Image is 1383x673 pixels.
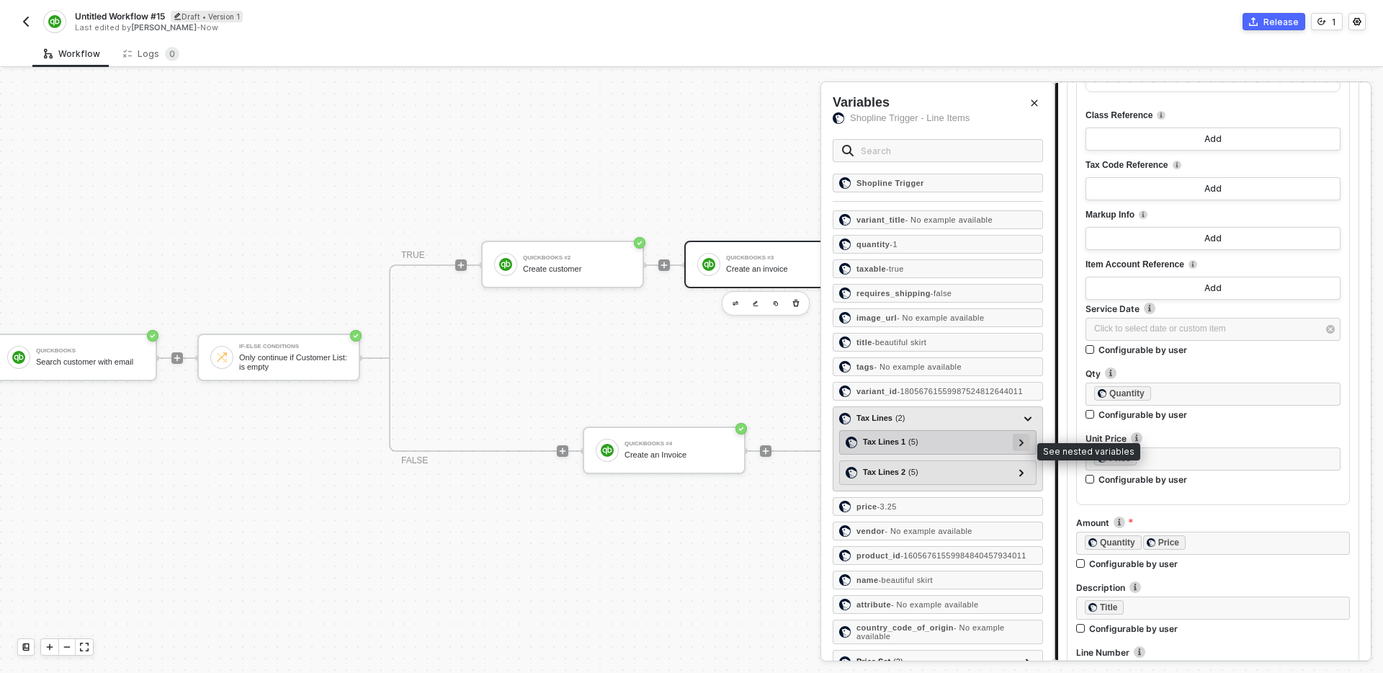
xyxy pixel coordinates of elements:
[856,313,897,322] strong: image_url
[839,263,851,275] img: taxable
[1086,277,1341,300] button: Add
[846,467,857,478] img: tax_lines-2
[839,214,851,226] img: variant_title
[856,240,890,249] strong: quantity
[908,466,918,478] span: ( 5 )
[890,240,898,249] span: - 1
[174,12,182,20] span: icon-edit
[856,623,954,632] strong: country_code_of_origin
[1157,111,1165,120] img: icon-info
[856,264,886,273] strong: taxable
[856,623,1005,641] span: - No example available
[839,599,851,610] img: attribute
[839,177,851,189] img: Shopline Trigger
[1249,17,1258,26] span: icon-commerce
[856,656,903,668] div: Price Set
[20,16,32,27] img: back
[856,527,885,535] strong: vendor
[885,527,972,535] span: - No example available
[872,338,927,347] span: - beautiful skirt
[856,362,874,371] strong: tags
[1086,177,1341,200] button: Add
[856,338,872,347] strong: title
[80,643,89,651] span: icon-expand
[1114,517,1125,528] img: icon-info
[839,656,851,668] img: price_set
[856,502,877,511] strong: price
[891,600,979,609] span: - No example available
[1317,17,1326,26] span: icon-versioning
[1086,227,1341,250] button: Add
[839,626,851,638] img: country_code_of_origin
[1098,389,1106,398] img: fieldIcon
[833,94,1043,125] div: Variables
[839,525,851,537] img: vendor
[1098,473,1187,486] div: Configurable by user
[75,10,165,22] span: Untitled Workflow #15
[833,112,844,124] img: shopline-trigger
[1173,161,1181,169] img: icon-info
[1089,558,1178,570] div: Configurable by user
[1098,344,1187,356] div: Configurable by user
[886,264,904,273] span: - true
[897,313,985,322] span: - No example available
[856,179,924,187] strong: Shopline Trigger
[856,215,905,224] strong: variant_title
[131,22,197,32] span: [PERSON_NAME]
[877,502,897,511] span: - 3.25
[1139,210,1147,219] img: icon-info
[842,145,854,156] img: search
[1076,517,1350,529] label: Amount
[900,551,1026,560] span: - 16056761559984840457934011
[1098,409,1187,421] div: Configurable by user
[897,387,1023,396] span: - 18056761559987524812644011
[1088,538,1097,547] img: fieldIcon
[17,13,35,30] button: back
[856,387,897,396] strong: variant_id
[856,551,900,560] strong: product_id
[839,239,851,250] img: quantity
[1086,128,1341,151] button: Add
[856,289,931,298] strong: requires_shipping
[1129,581,1141,593] img: icon-info
[1086,432,1341,445] label: Unit Price
[1353,17,1361,26] span: icon-settings
[839,501,851,512] img: price
[1076,581,1350,594] label: Description
[1204,233,1222,244] div: Add
[1189,260,1197,269] img: icon-info
[1100,601,1117,614] div: Title
[931,289,952,298] span: - false
[1158,536,1179,549] div: Price
[1131,432,1142,444] img: icon-info
[856,576,879,584] strong: name
[63,643,71,651] span: icon-minus
[846,437,857,448] img: tax_lines-1
[1332,16,1336,28] div: 1
[1147,538,1155,547] img: fieldIcon
[1204,133,1222,145] div: Add
[48,15,61,28] img: integration-icon
[1086,256,1184,274] span: Item Account Reference
[1204,282,1222,294] div: Add
[1086,156,1168,174] span: Tax Code Reference
[1086,303,1341,315] label: Service Date
[839,550,851,561] img: product_id
[1204,183,1222,195] div: Add
[861,143,1034,159] input: Search
[1076,646,1350,659] label: Line Number
[833,112,970,125] span: Shopline Trigger - Line Items
[874,362,962,371] span: - No example available
[839,312,851,324] img: image_url
[856,412,905,424] div: Tax Lines
[839,574,851,586] img: name
[1105,367,1116,379] img: icon-info
[1086,206,1134,224] span: Markup Info
[1089,623,1178,635] div: Configurable by user
[879,576,934,584] span: - beautiful skirt
[1100,536,1135,549] div: Quantity
[839,288,851,299] img: requires_shipping
[1088,603,1097,612] img: fieldIcon
[908,436,918,448] span: ( 5 )
[1144,303,1155,314] img: icon-info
